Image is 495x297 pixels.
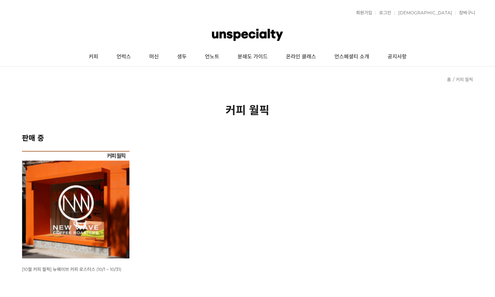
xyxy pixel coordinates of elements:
[325,48,378,66] a: 언스페셜티 소개
[140,48,168,66] a: 머신
[228,48,277,66] a: 분쇄도 가이드
[378,48,416,66] a: 공지사항
[352,11,372,15] a: 회원가입
[375,11,391,15] a: 로그인
[447,77,451,82] a: 홈
[395,11,452,15] a: [DEMOGRAPHIC_DATA]
[107,48,140,66] a: 언럭스
[22,101,473,117] h2: 커피 월픽
[196,48,228,66] a: 언노트
[80,48,107,66] a: 커피
[22,151,129,258] img: [10월 커피 월픽] 뉴웨이브 커피 로스터스 (10/1 ~ 10/31)
[22,132,473,143] h2: 판매 중
[455,11,475,15] a: 장바구니
[168,48,196,66] a: 생두
[22,266,121,272] a: [10월 커피 월픽] 뉴웨이브 커피 로스터스 (10/1 ~ 10/31)
[212,24,283,46] img: 언스페셜티 몰
[456,77,473,82] a: 커피 월픽
[277,48,325,66] a: 온라인 클래스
